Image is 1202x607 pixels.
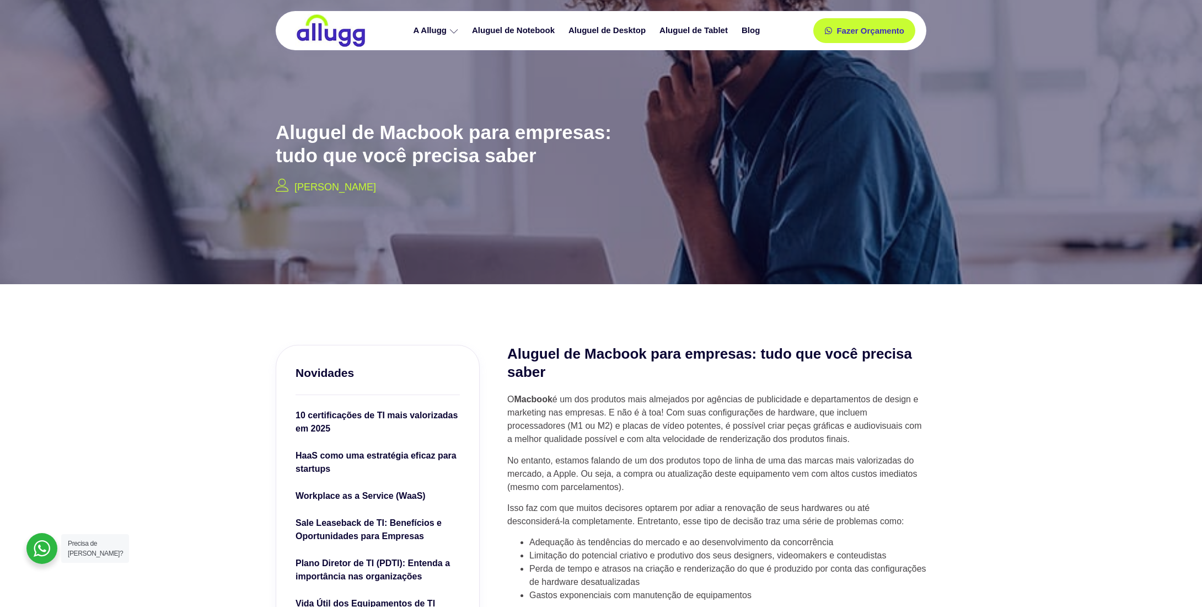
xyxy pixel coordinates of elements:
a: Blog [736,21,768,40]
span: Fazer Orçamento [836,26,904,35]
li: Perda de tempo e atrasos na criação e renderização do que é produzido por conta das configurações... [529,562,926,589]
a: Plano Diretor de TI (PDTI): Entenda a importância nas organizações [296,557,460,586]
a: A Allugg [407,21,466,40]
p: Isso faz com que muitos decisores optarem por adiar a renovação de seus hardwares ou até desconsi... [507,502,926,528]
img: locação de TI é Allugg [295,14,367,47]
p: No entanto, estamos falando de um dos produtos topo de linha de uma das marcas mais valorizadas d... [507,454,926,494]
span: Precisa de [PERSON_NAME]? [68,540,123,557]
h2: Aluguel de Macbook para empresas: tudo que você precisa saber [507,345,926,382]
a: Aluguel de Tablet [654,21,736,40]
a: 10 certificações de TI mais valorizadas em 2025 [296,409,460,438]
li: Gastos exponenciais com manutenção de equipamentos [529,589,926,602]
h3: Novidades [296,365,460,381]
h2: Aluguel de Macbook para empresas: tudo que você precisa saber [276,121,629,167]
a: Sale Leaseback de TI: Benefícios e Oportunidades para Empresas [296,517,460,546]
a: Aluguel de Desktop [563,21,654,40]
p: [PERSON_NAME] [294,180,376,195]
strong: Macbook [514,395,552,404]
p: O é um dos produtos mais almejados por agências de publicidade e departamentos de design e market... [507,393,926,446]
li: Limitação do potencial criativo e produtivo dos seus designers, videomakers e conteudistas [529,549,926,562]
li: Adequação às tendências do mercado e ao desenvolvimento da concorrência [529,536,926,549]
a: Aluguel de Notebook [466,21,563,40]
a: Workplace as a Service (WaaS) [296,489,460,505]
a: Fazer Orçamento [813,18,915,43]
a: HaaS como uma estratégia eficaz para startups [296,449,460,478]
